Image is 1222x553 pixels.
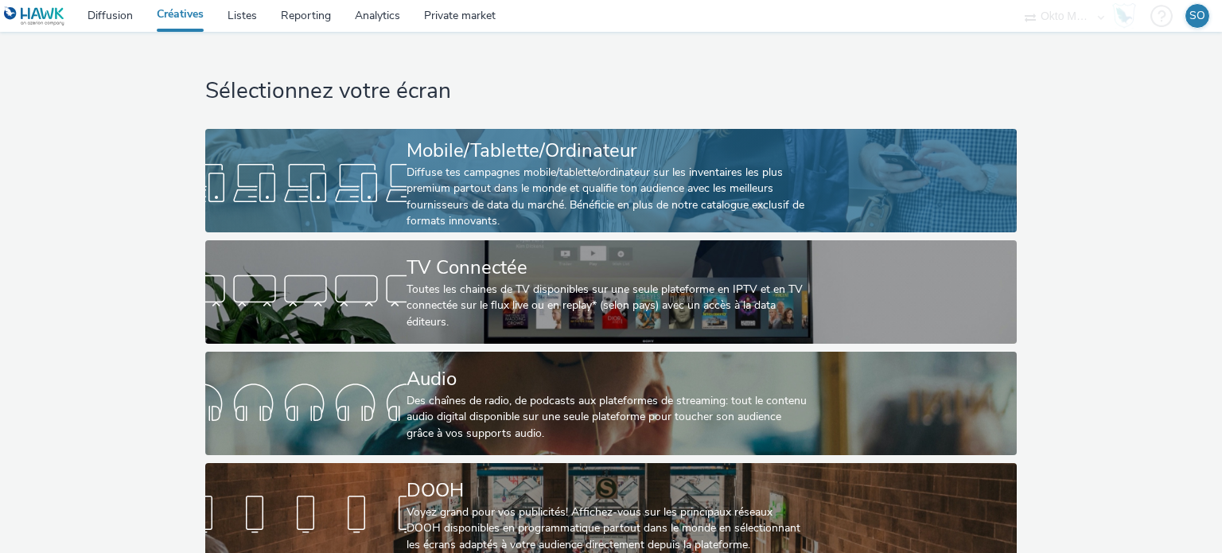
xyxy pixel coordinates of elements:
[4,6,65,26] img: undefined Logo
[407,137,809,165] div: Mobile/Tablette/Ordinateur
[407,165,809,230] div: Diffuse tes campagnes mobile/tablette/ordinateur sur les inventaires les plus premium partout dan...
[407,393,809,442] div: Des chaînes de radio, de podcasts aux plateformes de streaming: tout le contenu audio digital dis...
[407,477,809,504] div: DOOH
[407,365,809,393] div: Audio
[1112,3,1136,29] img: Hawk Academy
[205,129,1016,232] a: Mobile/Tablette/OrdinateurDiffuse tes campagnes mobile/tablette/ordinateur sur les inventaires le...
[407,504,809,553] div: Voyez grand pour vos publicités! Affichez-vous sur les principaux réseaux DOOH disponibles en pro...
[205,352,1016,455] a: AudioDes chaînes de radio, de podcasts aux plateformes de streaming: tout le contenu audio digita...
[407,254,809,282] div: TV Connectée
[205,76,1016,107] h1: Sélectionnez votre écran
[407,282,809,330] div: Toutes les chaines de TV disponibles sur une seule plateforme en IPTV et en TV connectée sur le f...
[1112,3,1142,29] a: Hawk Academy
[205,240,1016,344] a: TV ConnectéeToutes les chaines de TV disponibles sur une seule plateforme en IPTV et en TV connec...
[1189,4,1205,28] div: SO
